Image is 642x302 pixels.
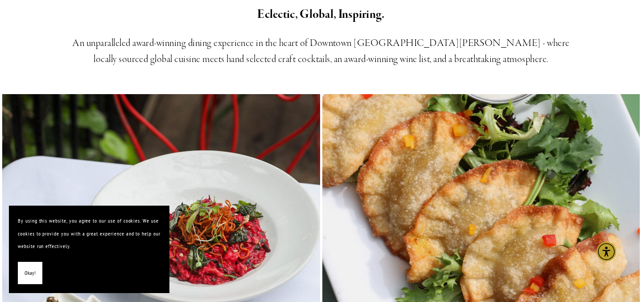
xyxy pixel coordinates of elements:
[61,35,581,67] h3: An unparalleled award-winning dining experience in the heart of Downtown [GEOGRAPHIC_DATA][PERSON...
[61,5,581,24] h2: Eclectic, Global, Inspiring.
[25,267,36,280] span: Okay!
[9,206,169,293] section: Cookie banner
[18,262,42,285] button: Okay!
[18,215,160,253] p: By using this website, you agree to our use of cookies. We use cookies to provide you with a grea...
[597,242,616,261] div: Accessibility Menu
